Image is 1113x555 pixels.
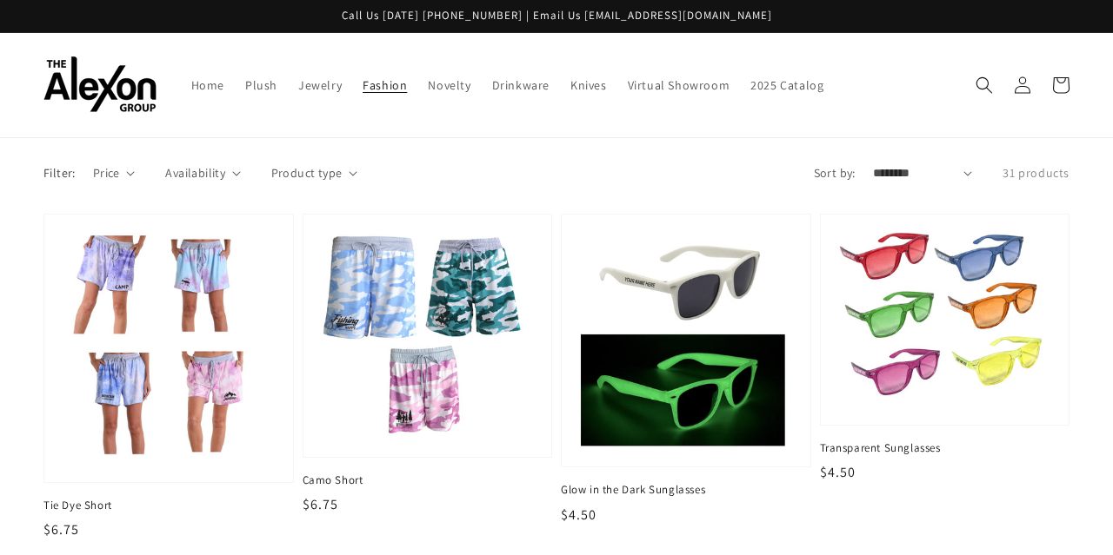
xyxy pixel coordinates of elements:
p: Filter: [43,164,76,182]
a: 2025 Catalog [740,67,834,103]
a: Jewelry [288,67,352,103]
span: Knives [570,77,607,93]
img: The Alexon Group [43,56,157,113]
span: Transparent Sunglasses [820,440,1070,456]
img: Camo Short [321,232,535,439]
summary: Search [965,66,1003,104]
a: Virtual Showroom [617,67,741,103]
span: $6.75 [43,520,79,538]
img: Tie Dye Short [62,232,276,465]
span: Price [93,164,120,182]
span: Product type [271,164,343,182]
span: Virtual Showroom [628,77,730,93]
a: Fashion [352,67,417,103]
span: $4.50 [820,463,856,481]
span: Availability [165,164,225,182]
span: Jewelry [298,77,342,93]
span: Drinkware [492,77,550,93]
label: Sort by: [814,164,856,182]
summary: Availability [165,164,240,182]
img: Glow in the Dark Sunglasses [579,232,793,449]
span: Glow in the Dark Sunglasses [561,482,811,498]
span: Camo Short [303,472,553,488]
span: Novelty [428,77,470,93]
a: Plush [235,67,288,103]
span: Fashion [363,77,407,93]
a: Knives [560,67,617,103]
span: 2025 Catalog [750,77,823,93]
a: Glow in the Dark Sunglasses Glow in the Dark Sunglasses $4.50 [561,214,811,525]
a: Transparent Sunglasses Transparent Sunglasses $4.50 [820,214,1070,483]
p: 31 products [1003,164,1070,182]
a: Home [181,67,235,103]
a: Novelty [417,67,481,103]
span: $4.50 [561,505,596,524]
span: Plush [245,77,277,93]
summary: Price [93,164,136,182]
span: Home [191,77,224,93]
a: Tie Dye Short Tie Dye Short $6.75 [43,214,294,540]
a: Camo Short Camo Short $6.75 [303,214,553,515]
img: Transparent Sunglasses [838,232,1052,407]
span: $6.75 [303,495,338,513]
span: Tie Dye Short [43,498,294,513]
summary: Product type [271,164,357,182]
a: Drinkware [482,67,560,103]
